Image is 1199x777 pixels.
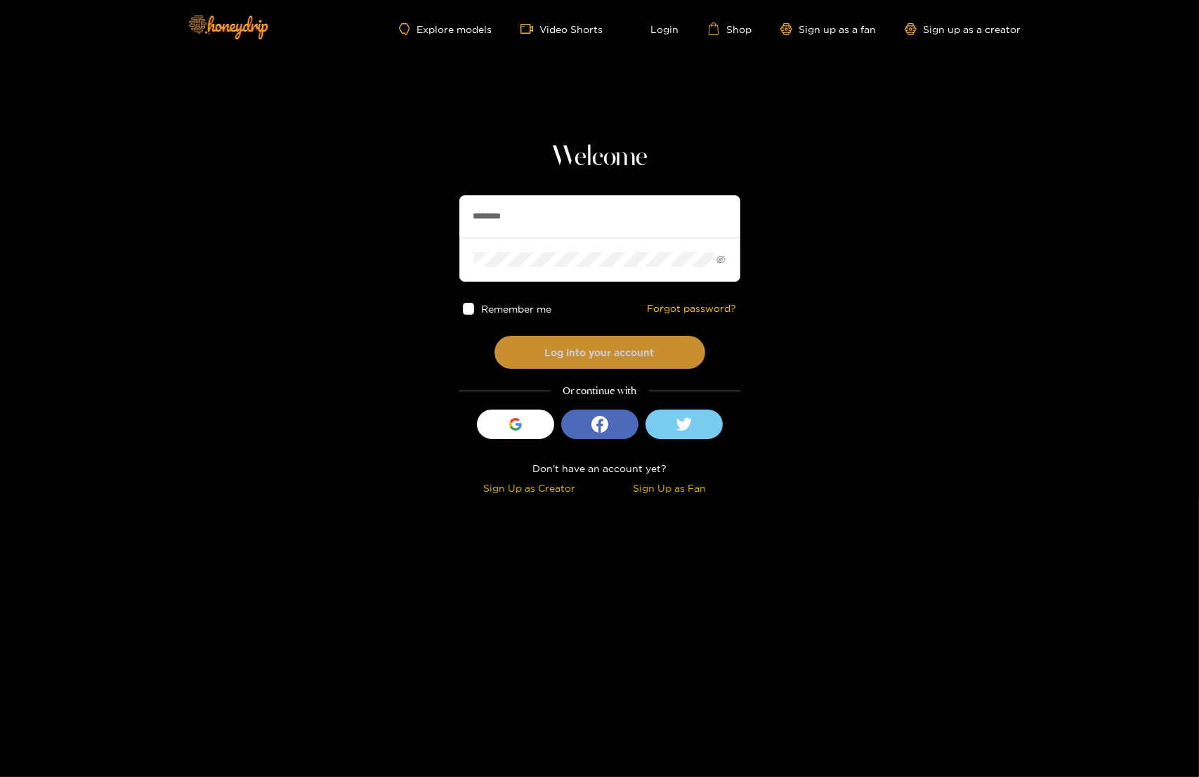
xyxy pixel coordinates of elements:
[707,22,752,35] a: Shop
[520,22,603,35] a: Video Shorts
[648,303,737,315] a: Forgot password?
[780,23,877,35] a: Sign up as a fan
[459,141,740,174] h1: Welcome
[399,23,492,35] a: Explore models
[520,22,540,35] span: video-camera
[494,336,705,369] button: Log into your account
[459,383,740,399] div: Or continue with
[905,23,1021,35] a: Sign up as a creator
[459,460,740,476] div: Don't have an account yet?
[603,480,737,496] div: Sign Up as Fan
[481,303,551,314] span: Remember me
[631,22,679,35] a: Login
[463,480,596,496] div: Sign Up as Creator
[716,255,726,264] span: eye-invisible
